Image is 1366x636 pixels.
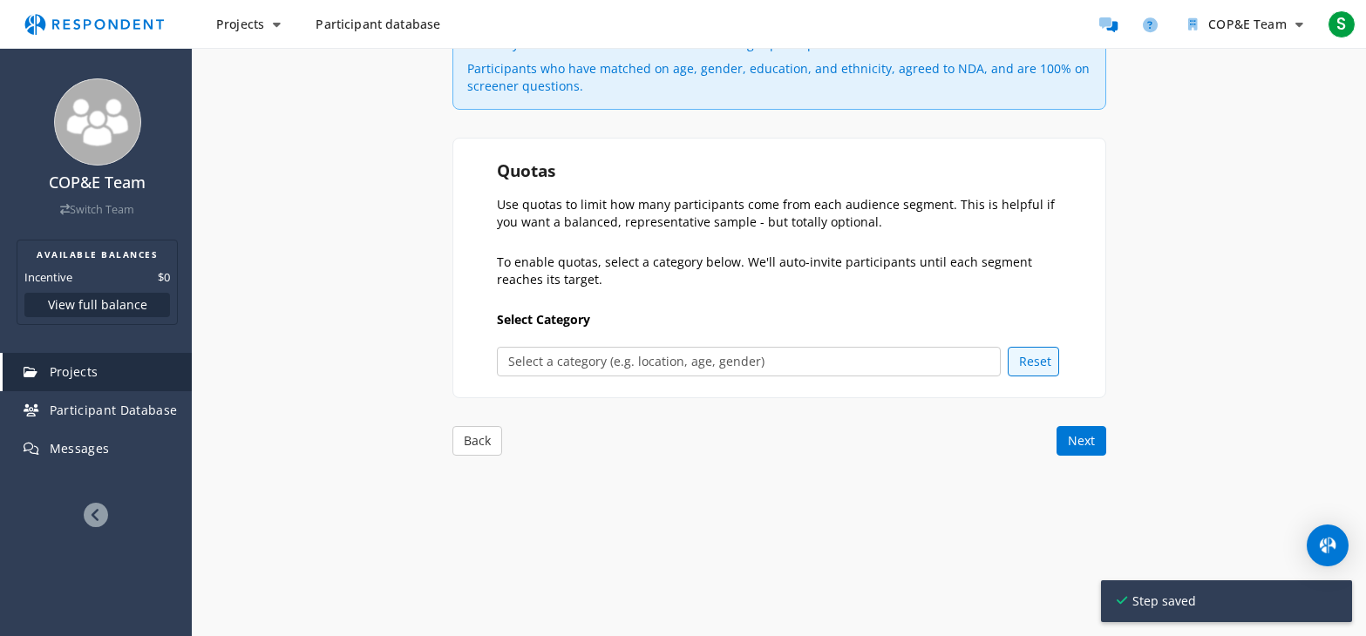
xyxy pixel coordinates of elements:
[202,9,295,40] button: Projects
[14,8,174,41] img: respondent-logo.png
[158,268,170,286] dd: $0
[1008,347,1059,376] button: Reset
[467,60,1095,95] p: Participants who have matched on age, gender, education, and ethnicity, agreed to NDA, and are 10...
[1091,7,1125,42] a: Message participants
[24,293,170,317] button: View full balance
[60,202,134,217] a: Switch Team
[497,159,555,182] h2: Quotas
[24,247,170,261] h2: AVAILABLE BALANCES
[1127,592,1336,610] span: Step saved
[302,9,454,40] a: Participant database
[50,402,178,418] span: Participant Database
[497,196,1068,231] p: Use quotas to limit how many participants come from each audience segment. This is helpful if you...
[1307,524,1349,566] div: Open Intercom Messenger
[50,440,110,457] span: Messages
[17,240,178,325] section: Balance summary
[497,311,1068,328] label: Select Category
[1132,7,1167,42] a: Help and support
[497,254,1068,288] p: To enable quotas, select a category below. We'll auto-invite participants until each segment reac...
[452,426,502,456] button: Back
[1324,9,1359,40] button: S
[316,16,440,32] span: Participant database
[1057,426,1106,456] button: Next
[54,78,141,166] img: team_avatar_256.png
[1328,10,1356,38] span: S
[11,174,183,192] h4: COP&E Team
[1208,16,1286,32] span: COP&E Team
[1174,9,1317,40] button: COP&E Team
[50,363,99,380] span: Projects
[216,16,264,32] span: Projects
[24,268,72,286] dt: Incentive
